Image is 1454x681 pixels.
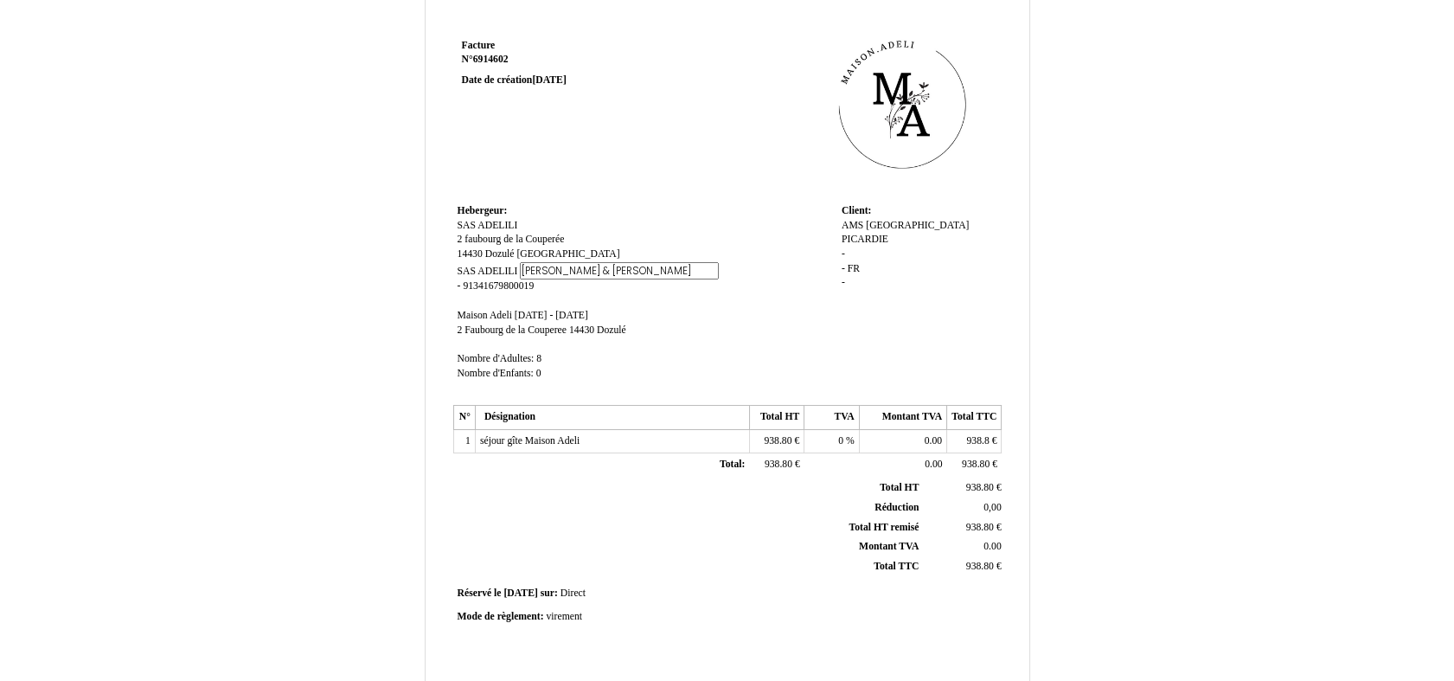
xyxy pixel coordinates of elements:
[925,459,942,470] span: 0.00
[880,482,919,493] span: Total HT
[458,280,461,292] span: -
[462,40,496,51] span: Facture
[842,263,845,274] span: -
[962,459,990,470] span: 938.80
[462,53,669,67] strong: N°
[546,611,582,622] span: virement
[859,541,919,552] span: Montant TVA
[541,588,558,599] span: sur:
[922,517,1004,537] td: €
[842,234,888,245] span: PICARDIE
[983,541,1001,552] span: 0.00
[966,522,994,533] span: 938.80
[536,353,541,364] span: 8
[458,588,502,599] span: Réservé le
[983,502,1001,513] span: 0,00
[947,429,1002,453] td: €
[849,522,919,533] span: Total HT remisé
[458,234,565,245] span: 2 faubourg de la Couperée
[463,280,534,292] span: 91341679800019
[458,353,535,364] span: Nombre d'Adultes:
[462,74,567,86] strong: Date de création
[597,324,626,336] span: Dozulé
[749,429,804,453] td: €
[947,453,1002,478] td: €
[569,324,594,336] span: 14430
[749,453,804,478] td: €
[503,588,537,599] span: [DATE]
[947,406,1002,430] th: Total TTC
[458,310,512,321] span: Maison Adeli
[765,459,792,470] span: 938.80
[453,406,475,430] th: N°
[475,406,749,430] th: Désignation
[922,556,1004,576] td: €
[925,435,942,447] span: 0.00
[764,435,791,447] span: 938.80
[458,220,518,231] span: SAS ADELILI
[458,611,544,622] span: Mode de règlement:
[458,248,483,260] span: 14430
[458,266,518,277] span: SAS ADELILI
[749,406,804,430] th: Total HT
[966,482,994,493] span: 938.80
[720,459,745,470] span: Total:
[804,429,859,453] td: %
[842,277,845,288] span: -
[842,248,845,260] span: -
[458,324,567,336] span: 2 Faubourg de la Couperee
[453,429,475,453] td: 1
[473,54,509,65] span: 6914602
[922,479,1004,498] td: €
[532,74,566,86] span: [DATE]
[560,588,586,599] span: Direct
[536,368,541,379] span: 0
[480,435,580,447] span: séjour gîte Maison Adeli
[874,561,919,572] span: Total TTC
[859,406,946,430] th: Montant TVA
[458,368,534,379] span: Nombre d'Enfants:
[966,561,994,572] span: 938.80
[966,435,989,447] span: 938.8
[458,205,508,216] span: Hebergeur:
[485,248,515,260] span: Dozulé
[842,220,969,231] span: AMS [GEOGRAPHIC_DATA]
[848,263,860,274] span: FR
[838,435,843,447] span: 0
[874,502,919,513] span: Réduction
[515,310,588,321] span: [DATE] - [DATE]
[516,248,619,260] span: [GEOGRAPHIC_DATA]
[805,39,997,169] img: logo
[842,205,871,216] span: Client:
[804,406,859,430] th: TVA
